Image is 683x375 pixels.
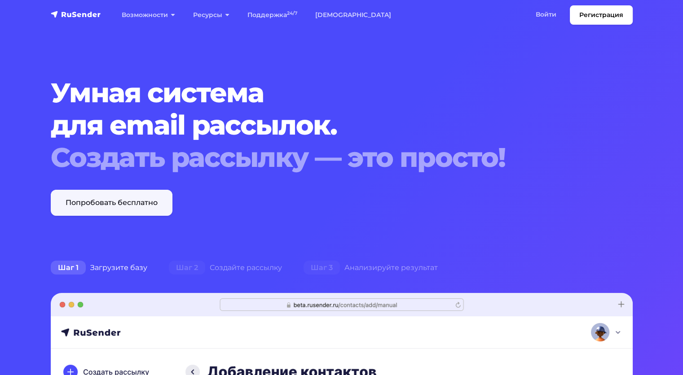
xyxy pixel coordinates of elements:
[51,77,583,174] h1: Умная система для email рассылок.
[184,6,238,24] a: Ресурсы
[51,141,583,174] div: Создать рассылку — это просто!
[169,261,205,275] span: Шаг 2
[158,259,293,277] div: Создайте рассылку
[570,5,633,25] a: Регистрация
[51,10,101,19] img: RuSender
[527,5,565,24] a: Войти
[51,190,172,216] a: Попробовать бесплатно
[293,259,449,277] div: Анализируйте результат
[306,6,400,24] a: [DEMOGRAPHIC_DATA]
[238,6,306,24] a: Поддержка24/7
[113,6,184,24] a: Возможности
[304,261,340,275] span: Шаг 3
[51,261,86,275] span: Шаг 1
[40,259,158,277] div: Загрузите базу
[287,10,297,16] sup: 24/7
